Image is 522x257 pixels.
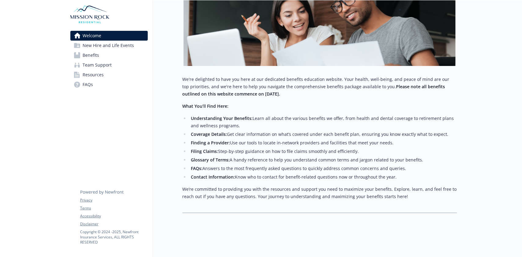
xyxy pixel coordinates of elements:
strong: What You’ll Find Here: [182,103,228,109]
li: Use our tools to locate in-network providers and facilities that meet your needs. [189,139,457,147]
strong: Coverage Details: [191,131,227,137]
li: Know who to contact for benefit-related questions now or throughout the year. [189,173,457,181]
li: Step-by-step guidance on how to file claims smoothly and efficiently. [189,148,457,155]
p: Copyright © 2024 - 2025 , Newfront Insurance Services, ALL RIGHTS RESERVED [80,229,147,245]
strong: Understanding Your Benefits: [191,115,252,121]
a: Resources [70,70,148,80]
a: Benefits [70,50,148,60]
a: Accessibility [80,213,147,219]
li: Learn all about the various benefits we offer, from health and dental coverage to retirement plan... [189,115,457,129]
a: Disclaimer [80,221,147,227]
a: Welcome [70,31,148,41]
span: New Hire and Life Events [83,41,134,50]
a: Terms [80,205,147,211]
strong: Filing Claims: [191,148,218,154]
a: FAQs [70,80,148,89]
strong: Contact Information: [191,174,235,180]
a: New Hire and Life Events [70,41,148,50]
span: Resources [83,70,104,80]
span: Benefits [83,50,99,60]
span: FAQs [83,80,93,89]
a: Privacy [80,197,147,203]
p: We're delighted to have you here at our dedicated benefits education website. Your health, well-b... [182,76,457,98]
strong: Finding a Provider: [191,140,230,146]
li: Answers to the most frequently asked questions to quickly address common concerns and queries. [189,165,457,172]
p: We’re committed to providing you with the resources and support you need to maximize your benefit... [182,186,457,200]
a: Team Support [70,60,148,70]
strong: FAQs: [191,165,202,171]
strong: Glossary of Terms: [191,157,229,163]
li: Get clear information on what’s covered under each benefit plan, ensuring you know exactly what t... [189,131,457,138]
li: A handy reference to help you understand common terms and jargon related to your benefits. [189,156,457,164]
span: Welcome [83,31,101,41]
span: Team Support [83,60,112,70]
